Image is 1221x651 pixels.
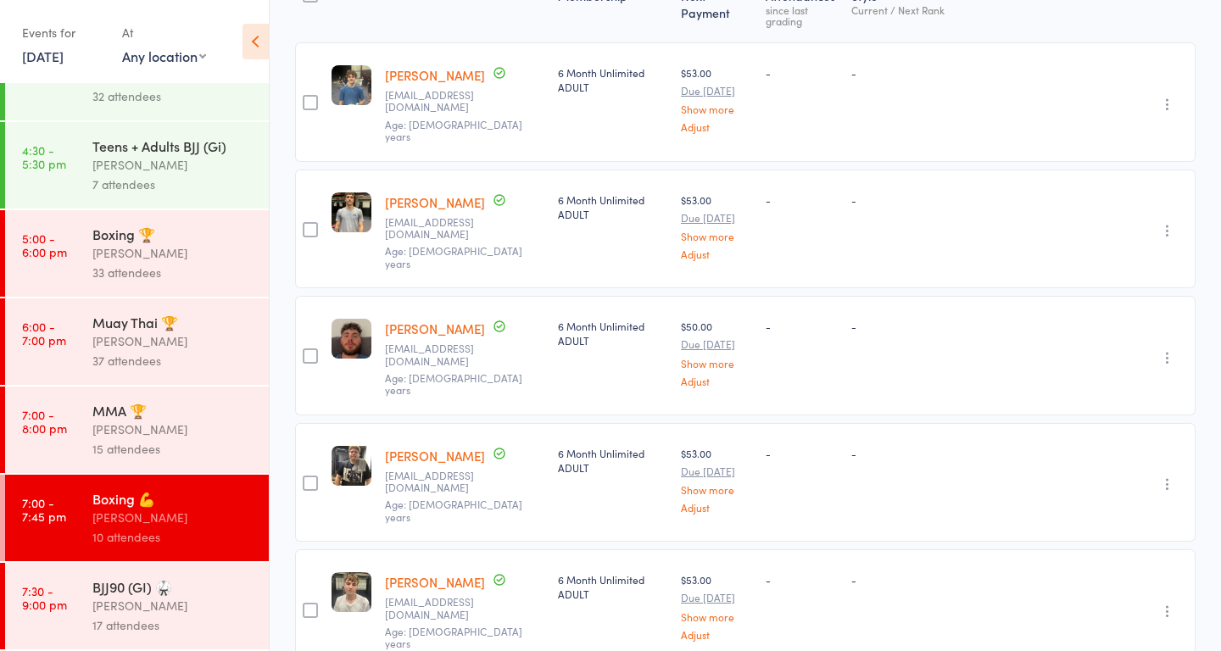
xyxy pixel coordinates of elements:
[92,86,254,106] div: 32 attendees
[851,572,1059,587] div: -
[385,89,544,114] small: michaelarce7@hotmail.com
[851,319,1059,333] div: -
[385,320,485,337] a: [PERSON_NAME]
[92,225,254,243] div: Boxing 🏆
[681,192,752,259] div: $53.00
[92,401,254,420] div: MMA 🏆
[766,446,838,460] div: -
[681,446,752,513] div: $53.00
[766,572,838,587] div: -
[681,319,752,386] div: $50.00
[681,572,752,639] div: $53.00
[5,475,269,561] a: 7:00 -7:45 pmBoxing 💪[PERSON_NAME]10 attendees
[92,263,254,282] div: 33 attendees
[5,298,269,385] a: 6:00 -7:00 pmMuay Thai 🏆[PERSON_NAME]37 attendees
[681,248,752,259] a: Adjust
[92,527,254,547] div: 10 attendees
[22,408,67,435] time: 7:00 - 8:00 pm
[681,484,752,495] a: Show more
[92,420,254,439] div: [PERSON_NAME]
[332,65,371,105] img: image1756109628.png
[385,470,544,494] small: jordanbarnard41@outlook.com
[681,358,752,369] a: Show more
[5,563,269,649] a: 7:30 -9:00 pmBJJ90 (GI) 🥋[PERSON_NAME]17 attendees
[92,615,254,635] div: 17 attendees
[681,231,752,242] a: Show more
[332,192,371,232] img: image1755769477.png
[22,231,67,259] time: 5:00 - 6:00 pm
[766,4,838,26] div: since last grading
[22,584,67,611] time: 7:30 - 9:00 pm
[851,4,1059,15] div: Current / Next Rank
[332,446,371,486] img: image1759399736.png
[92,331,254,351] div: [PERSON_NAME]
[385,447,485,465] a: [PERSON_NAME]
[681,376,752,387] a: Adjust
[385,193,485,211] a: [PERSON_NAME]
[385,117,522,143] span: Age: [DEMOGRAPHIC_DATA] years
[558,572,667,601] div: 6 Month Unlimited ADULT
[385,216,544,241] small: kodi95@icloud.com
[766,65,838,80] div: -
[332,319,371,359] img: image1707896158.png
[385,66,485,84] a: [PERSON_NAME]
[385,573,485,591] a: [PERSON_NAME]
[92,313,254,331] div: Muay Thai 🏆
[385,624,522,650] span: Age: [DEMOGRAPHIC_DATA] years
[681,121,752,132] a: Adjust
[92,439,254,459] div: 15 attendees
[681,465,752,477] small: Due [DATE]
[385,497,522,523] span: Age: [DEMOGRAPHIC_DATA] years
[851,65,1059,80] div: -
[766,319,838,333] div: -
[681,338,752,350] small: Due [DATE]
[122,47,206,65] div: Any location
[385,370,522,397] span: Age: [DEMOGRAPHIC_DATA] years
[681,611,752,622] a: Show more
[122,19,206,47] div: At
[22,143,66,170] time: 4:30 - 5:30 pm
[332,572,371,612] img: image1758013994.png
[851,192,1059,207] div: -
[558,446,667,475] div: 6 Month Unlimited ADULT
[681,502,752,513] a: Adjust
[851,446,1059,460] div: -
[681,212,752,224] small: Due [DATE]
[92,155,254,175] div: [PERSON_NAME]
[22,19,105,47] div: Events for
[92,175,254,194] div: 7 attendees
[558,319,667,348] div: 6 Month Unlimited ADULT
[766,192,838,207] div: -
[681,629,752,640] a: Adjust
[22,496,66,523] time: 7:00 - 7:45 pm
[92,577,254,596] div: BJJ90 (GI) 🥋
[385,342,544,367] small: Thomasjakebarber@gmail.com
[681,65,752,132] div: $53.00
[681,85,752,97] small: Due [DATE]
[681,103,752,114] a: Show more
[92,351,254,370] div: 37 attendees
[5,210,269,297] a: 5:00 -6:00 pmBoxing 🏆[PERSON_NAME]33 attendees
[92,243,254,263] div: [PERSON_NAME]
[558,65,667,94] div: 6 Month Unlimited ADULT
[92,489,254,508] div: Boxing 💪
[681,592,752,604] small: Due [DATE]
[22,320,66,347] time: 6:00 - 7:00 pm
[92,136,254,155] div: Teens + Adults BJJ (Gi)
[92,596,254,615] div: [PERSON_NAME]
[558,192,667,221] div: 6 Month Unlimited ADULT
[22,47,64,65] a: [DATE]
[5,387,269,473] a: 7:00 -8:00 pmMMA 🏆[PERSON_NAME]15 attendees
[92,508,254,527] div: [PERSON_NAME]
[385,596,544,620] small: FreddieBurgess123@outlook.com
[385,243,522,270] span: Age: [DEMOGRAPHIC_DATA] years
[5,122,269,209] a: 4:30 -5:30 pmTeens + Adults BJJ (Gi)[PERSON_NAME]7 attendees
